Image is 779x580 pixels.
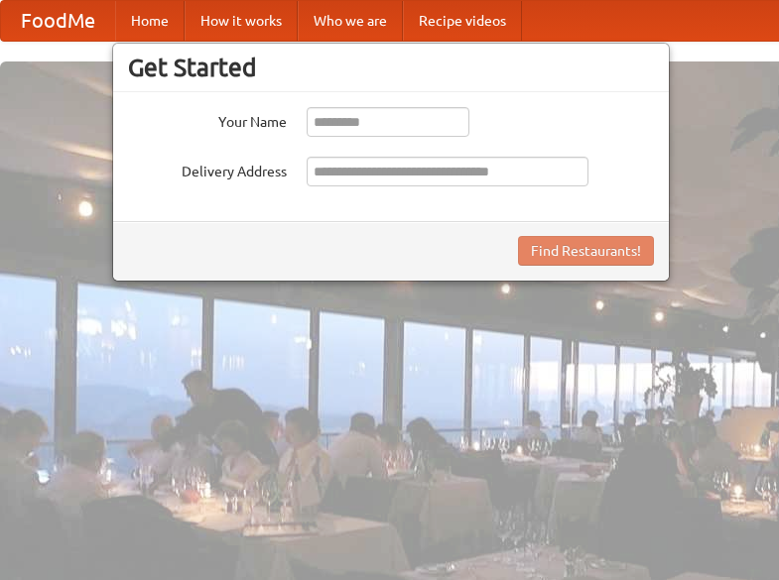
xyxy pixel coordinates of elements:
[128,107,287,132] label: Your Name
[115,1,185,41] a: Home
[185,1,298,41] a: How it works
[518,236,654,266] button: Find Restaurants!
[128,53,654,82] h3: Get Started
[1,1,115,41] a: FoodMe
[128,157,287,181] label: Delivery Address
[403,1,522,41] a: Recipe videos
[298,1,403,41] a: Who we are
